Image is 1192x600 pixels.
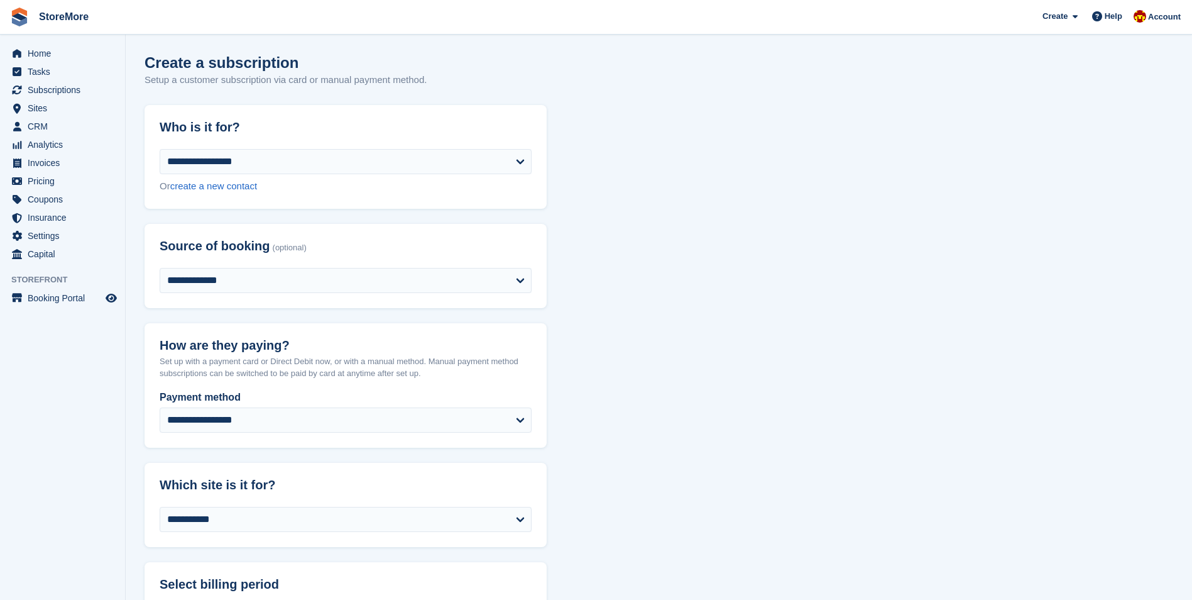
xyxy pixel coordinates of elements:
[273,243,307,253] span: (optional)
[160,239,270,253] span: Source of booking
[6,209,119,226] a: menu
[28,209,103,226] span: Insurance
[170,181,257,191] a: create a new contact
[1148,11,1181,23] span: Account
[1134,10,1146,23] img: Store More Team
[6,118,119,135] a: menu
[6,289,119,307] a: menu
[6,136,119,153] a: menu
[6,45,119,62] a: menu
[34,6,94,27] a: StoreMore
[6,172,119,190] a: menu
[28,99,103,117] span: Sites
[6,191,119,208] a: menu
[6,99,119,117] a: menu
[6,245,119,263] a: menu
[145,73,427,87] p: Setup a customer subscription via card or manual payment method.
[160,120,532,135] h2: Who is it for?
[28,154,103,172] span: Invoices
[160,390,532,405] label: Payment method
[28,172,103,190] span: Pricing
[145,54,298,71] h1: Create a subscription
[1105,10,1122,23] span: Help
[6,81,119,99] a: menu
[28,81,103,99] span: Subscriptions
[10,8,29,26] img: stora-icon-8386f47178a22dfd0bd8f6a31ec36ba5ce8667c1dd55bd0f319d3a0aa187defe.svg
[11,274,125,286] span: Storefront
[28,191,103,208] span: Coupons
[28,245,103,263] span: Capital
[1042,10,1068,23] span: Create
[28,136,103,153] span: Analytics
[6,63,119,81] a: menu
[160,478,532,492] h2: Which site is it for?
[160,355,532,380] p: Set up with a payment card or Direct Debit now, or with a manual method. Manual payment method su...
[28,227,103,245] span: Settings
[160,179,532,194] div: Or
[28,118,103,135] span: CRM
[104,291,119,306] a: Preview store
[28,63,103,81] span: Tasks
[160,338,532,353] h2: How are they paying?
[6,154,119,172] a: menu
[160,577,532,592] h2: Select billing period
[28,289,103,307] span: Booking Portal
[6,227,119,245] a: menu
[28,45,103,62] span: Home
